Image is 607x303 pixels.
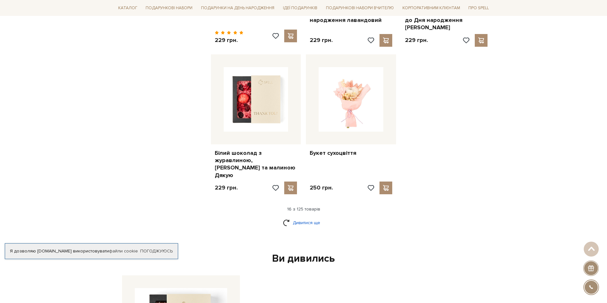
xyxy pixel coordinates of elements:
[319,67,383,132] img: Букет сухоцвіття
[215,184,238,191] p: 229 грн.
[280,3,320,13] a: Ідеї подарунків
[113,206,494,212] div: 16 з 125 товарів
[215,149,297,179] a: Білий шоколад з журавлиною, [PERSON_NAME] та малиною Дякую
[466,3,491,13] a: Про Spell
[310,184,333,191] p: 250 грн.
[143,3,195,13] a: Подарункові набори
[5,248,178,254] div: Я дозволяю [DOMAIN_NAME] використовувати
[109,248,138,254] a: файли cookie
[116,3,140,13] a: Каталог
[283,217,324,228] a: Дивитися ще
[140,248,173,254] a: Погоджуюсь
[310,37,333,44] p: 229 грн.
[405,37,428,44] p: 229 грн.
[400,3,463,13] a: Корпоративним клієнтам
[199,3,277,13] a: Подарунки на День народження
[215,37,244,44] p: 229 грн.
[323,3,396,13] a: Подарункові набори Вчителю
[310,149,392,157] a: Букет сухоцвіття
[119,252,488,265] div: Ви дивились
